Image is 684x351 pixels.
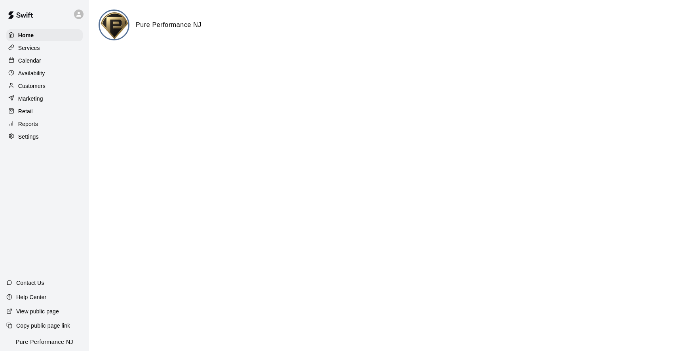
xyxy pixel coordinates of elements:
[18,82,46,90] p: Customers
[16,322,70,330] p: Copy public page link
[18,69,45,77] p: Availability
[6,55,83,67] a: Calendar
[18,133,39,141] p: Settings
[18,44,40,52] p: Services
[6,105,83,117] a: Retail
[6,93,83,105] a: Marketing
[6,42,83,54] a: Services
[16,293,46,301] p: Help Center
[6,80,83,92] a: Customers
[16,338,73,346] p: Pure Performance NJ
[100,11,129,40] img: Pure Performance NJ logo
[18,31,34,39] p: Home
[6,131,83,143] a: Settings
[18,120,38,128] p: Reports
[6,67,83,79] a: Availability
[16,307,59,315] p: View public page
[18,107,33,115] p: Retail
[6,29,83,41] a: Home
[16,279,44,287] p: Contact Us
[18,95,43,103] p: Marketing
[18,57,41,65] p: Calendar
[136,20,201,30] h6: Pure Performance NJ
[6,118,83,130] a: Reports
